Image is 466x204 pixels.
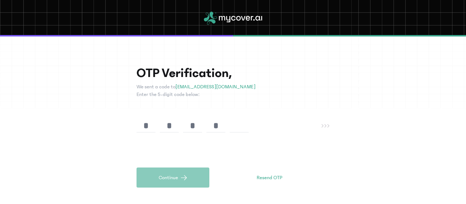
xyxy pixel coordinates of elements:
p: Enter the 5-digit code below: [137,91,329,99]
p: We sent a code to [137,83,329,91]
button: Continue [137,168,209,188]
span: Resend OTP [257,174,282,181]
span: [EMAIL_ADDRESS][DOMAIN_NAME] [175,84,256,90]
h1: OTP Verification, [137,66,329,80]
button: Resend OTP [253,172,286,184]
